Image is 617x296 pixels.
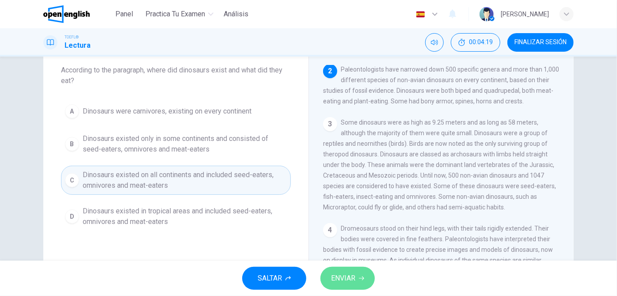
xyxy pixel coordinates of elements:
[61,202,291,231] button: DDinosaurs existed in tropical areas and included seed-eaters, omnivores and meat-eaters
[83,206,287,227] span: Dinosaurs existed in tropical areas and included seed-eaters, omnivores and meat-eaters
[221,6,252,22] button: Análisis
[415,11,426,18] img: es
[224,9,249,19] span: Análisis
[331,272,355,285] span: ENVIAR
[451,33,500,52] div: Ocultar
[507,33,574,52] button: FINALIZAR SESIÓN
[83,133,287,155] span: Dinosaurs existed only in some continents and consisted of seed-eaters, omnivores and meat-eaters
[323,117,337,131] div: 3
[501,9,549,19] div: [PERSON_NAME]
[514,39,567,46] span: FINALIZAR SESIÓN
[110,6,138,22] button: Panel
[115,9,133,19] span: Panel
[65,209,79,224] div: D
[65,104,79,118] div: A
[451,33,500,52] button: 00:04:19
[43,5,110,23] a: OpenEnglish logo
[480,7,494,21] img: Profile picture
[469,39,493,46] span: 00:04:19
[43,5,90,23] img: OpenEnglish logo
[61,129,291,159] button: BDinosaurs existed only in some continents and consisted of seed-eaters, omnivores and meat-eaters
[65,34,79,40] span: TOEFL®
[323,119,556,211] span: Some dinosaurs were as high as 9.25 meters and as long as 58 meters, although the majority of the...
[142,6,217,22] button: Practica tu examen
[65,137,79,151] div: B
[61,166,291,195] button: CDinosaurs existed on all continents and included seed-eaters, omnivores and meat-eaters
[83,170,287,191] span: Dinosaurs existed on all continents and included seed-eaters, omnivores and meat-eaters
[61,100,291,122] button: ADinosaurs were carnivores, existing on every continent
[145,9,206,19] span: Practica tu examen
[323,66,559,105] span: Paleontologists have narrowed down 500 specific genera and more than 1,000 different species of n...
[65,40,91,51] h1: Lectura
[65,173,79,187] div: C
[83,106,251,117] span: Dinosaurs were carnivores, existing on every continent
[258,272,282,285] span: SALTAR
[323,223,337,237] div: 4
[242,267,306,290] button: SALTAR
[323,64,337,78] div: 2
[320,267,375,290] button: ENVIAR
[61,65,291,86] span: According to the paragraph, where did dinosaurs exist and what did they eat?
[425,33,444,52] div: Silenciar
